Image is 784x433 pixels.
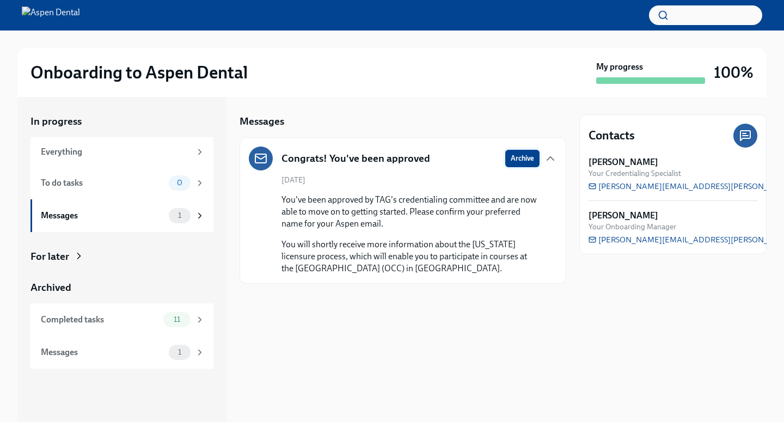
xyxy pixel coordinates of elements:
[505,150,540,167] button: Archive
[41,210,164,222] div: Messages
[714,63,754,82] h3: 100%
[589,168,681,179] span: Your Credentialing Specialist
[30,167,213,199] a: To do tasks0
[41,146,191,158] div: Everything
[171,348,188,356] span: 1
[30,137,213,167] a: Everything
[589,210,658,222] strong: [PERSON_NAME]
[171,211,188,219] span: 1
[41,314,159,326] div: Completed tasks
[170,179,189,187] span: 0
[240,114,284,129] h5: Messages
[589,127,635,144] h4: Contacts
[30,249,213,264] a: For later
[281,239,540,275] p: You will shortly receive more information about the [US_STATE] licensure process, which will enab...
[167,315,187,324] span: 11
[596,61,643,73] strong: My progress
[30,280,213,295] a: Archived
[30,336,213,369] a: Messages1
[30,114,213,129] a: In progress
[41,177,164,189] div: To do tasks
[30,62,248,83] h2: Onboarding to Aspen Dental
[30,303,213,336] a: Completed tasks11
[41,346,164,358] div: Messages
[22,7,80,24] img: Aspen Dental
[30,249,69,264] div: For later
[30,199,213,232] a: Messages1
[281,194,540,230] p: You've been approved by TAG's credentialing committee and are now able to move on to getting star...
[511,153,534,164] span: Archive
[589,222,676,232] span: Your Onboarding Manager
[281,151,430,166] h5: Congrats! You've been approved
[281,175,305,185] span: [DATE]
[589,156,658,168] strong: [PERSON_NAME]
